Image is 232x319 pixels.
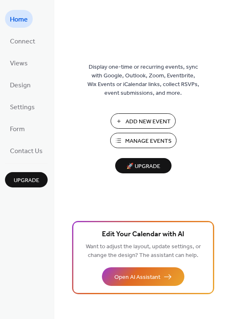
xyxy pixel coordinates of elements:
[111,113,176,129] button: Add New Event
[126,118,171,126] span: Add New Event
[5,10,33,28] a: Home
[5,76,36,94] a: Design
[5,142,48,159] a: Contact Us
[5,120,30,137] a: Form
[5,54,33,72] a: Views
[5,172,48,187] button: Upgrade
[86,241,201,261] span: Want to adjust the layout, update settings, or change the design? The assistant can help.
[115,158,172,173] button: 🚀 Upgrade
[10,13,28,26] span: Home
[14,176,39,185] span: Upgrade
[125,137,172,146] span: Manage Events
[10,35,35,48] span: Connect
[5,98,40,115] a: Settings
[120,161,167,172] span: 🚀 Upgrade
[87,63,199,98] span: Display one-time or recurring events, sync with Google, Outlook, Zoom, Eventbrite, Wix Events or ...
[102,267,184,286] button: Open AI Assistant
[10,79,31,92] span: Design
[5,32,40,50] a: Connect
[114,273,160,282] span: Open AI Assistant
[110,133,176,148] button: Manage Events
[10,123,25,136] span: Form
[10,57,28,70] span: Views
[10,145,43,158] span: Contact Us
[102,229,184,240] span: Edit Your Calendar with AI
[10,101,35,114] span: Settings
